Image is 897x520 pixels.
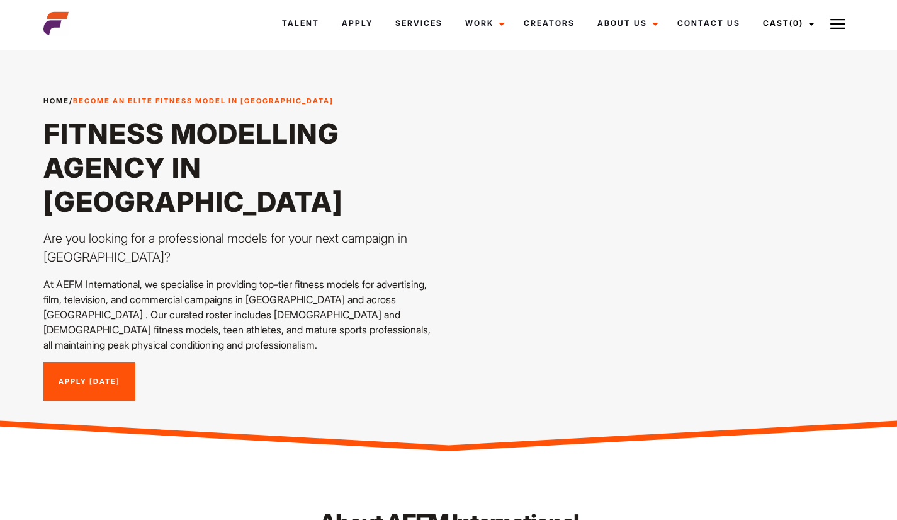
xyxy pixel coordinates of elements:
a: Apply [330,6,384,40]
a: Cast(0) [752,6,822,40]
a: Home [43,96,69,105]
a: Creators [512,6,586,40]
a: Services [384,6,454,40]
a: Talent [271,6,330,40]
p: Are you looking for a professional models for your next campaign in [GEOGRAPHIC_DATA]? [43,229,441,267]
a: Apply [DATE] [43,362,135,402]
span: / [43,96,334,107]
a: About Us [586,6,666,40]
strong: Become an Elite Fitness Model in [GEOGRAPHIC_DATA] [73,96,334,105]
img: cropped-aefm-brand-fav-22-square.png [43,11,69,36]
p: At AEFM International, we specialise in providing top-tier fitness models for advertising, film, ... [43,277,441,352]
h1: Fitness Modelling Agency in [GEOGRAPHIC_DATA] [43,117,441,219]
span: (0) [789,18,803,28]
img: Burger icon [830,16,845,32]
a: Work [454,6,512,40]
a: Contact Us [666,6,752,40]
